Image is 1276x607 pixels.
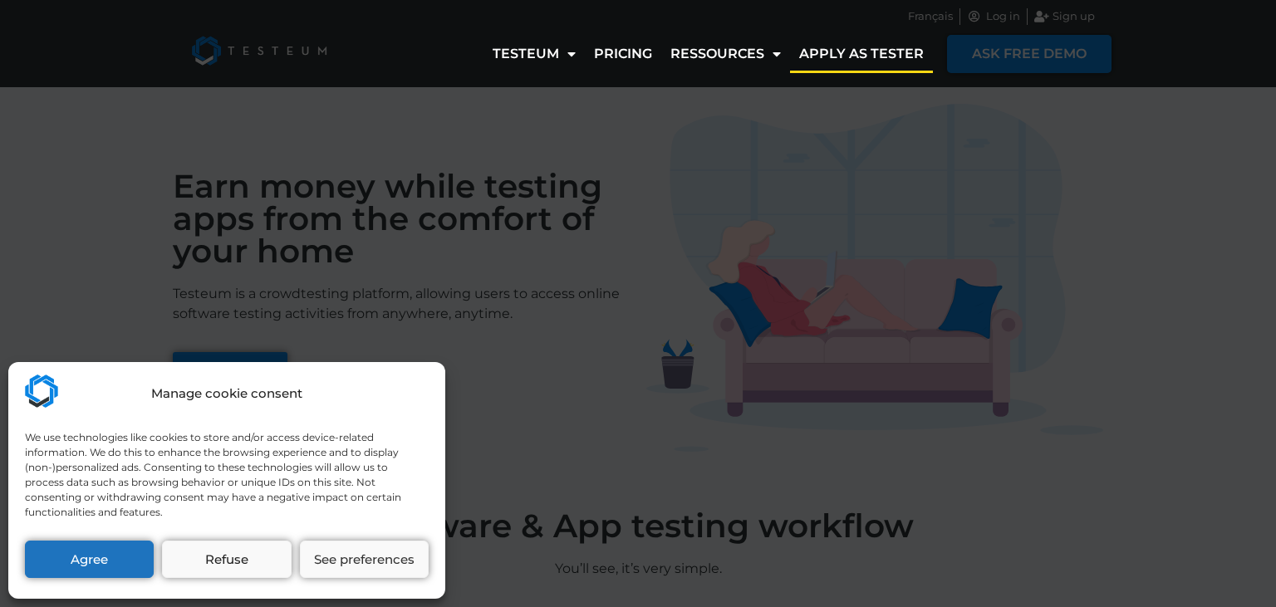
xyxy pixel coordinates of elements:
[25,541,154,578] button: Agree
[790,35,933,73] a: Apply as tester
[483,35,933,73] nav: Menu
[483,35,585,73] a: Testeum
[162,541,291,578] button: Refuse
[25,430,427,520] div: We use technologies like cookies to store and/or access device-related information. We do this to...
[151,384,302,404] div: Manage cookie consent
[661,35,790,73] a: Ressources
[25,374,58,408] img: Testeum.com - Application crowdtesting platform
[585,35,661,73] a: Pricing
[300,541,429,578] button: See preferences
